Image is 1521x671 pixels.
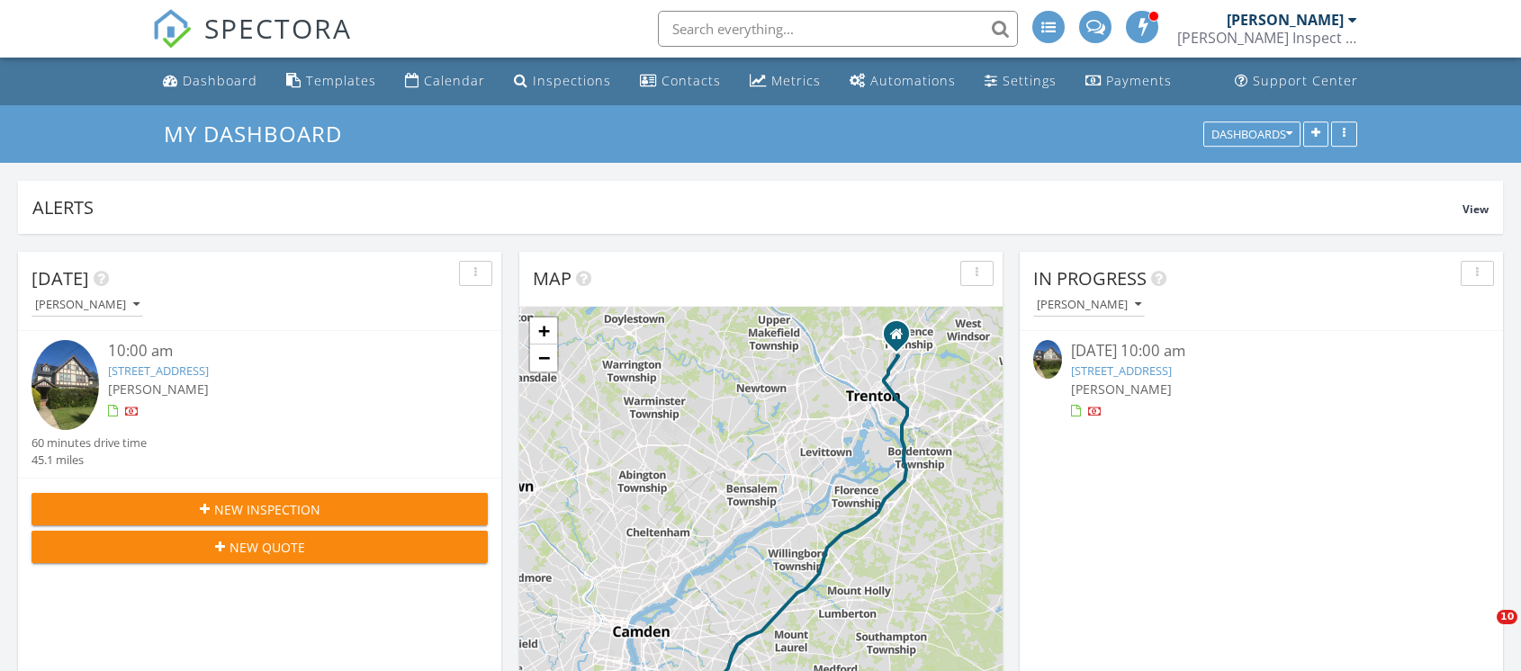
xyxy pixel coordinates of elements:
a: Calendar [398,65,492,98]
div: Settings [1003,72,1057,89]
img: The Best Home Inspection Software - Spectora [152,9,192,49]
span: In Progress [1033,266,1147,291]
a: SPECTORA [152,24,352,62]
a: Templates [279,65,383,98]
span: Map [533,266,571,291]
div: Inspections [533,72,611,89]
span: [DATE] [31,266,89,291]
div: Ken Inspect llc [1177,29,1357,47]
div: Contacts [661,72,721,89]
a: Dashboard [156,65,265,98]
a: Zoom out [530,344,557,371]
div: Automations [870,72,956,89]
span: [PERSON_NAME] [108,380,209,398]
div: 4 Florham Drive, Lawrence Township NJ 08648 [896,334,907,344]
span: SPECTORA [204,9,352,47]
iframe: Intercom live chat [1460,610,1503,653]
div: Support Center [1253,72,1358,89]
div: Metrics [771,72,821,89]
div: [PERSON_NAME] [1227,11,1344,29]
span: View [1462,201,1489,217]
a: Zoom in [530,318,557,344]
a: Payments [1078,65,1179,98]
div: Alerts [32,195,1462,219]
div: [PERSON_NAME] [1037,299,1141,311]
div: 10:00 am [108,340,450,362]
a: Inspections [507,65,618,98]
div: [PERSON_NAME] [35,299,139,311]
a: Support Center [1228,65,1365,98]
div: 60 minutes drive time [31,434,147,452]
span: New Quote [229,538,305,557]
input: Search everything... [658,11,1018,47]
a: [STREET_ADDRESS] [1071,362,1172,379]
div: Dashboard [183,72,257,89]
a: My Dashboard [164,119,357,148]
div: 45.1 miles [31,452,147,469]
button: [PERSON_NAME] [1033,293,1145,318]
a: Automations (Basic) [842,65,963,98]
span: New Inspection [214,500,320,519]
a: Metrics [742,65,828,98]
button: [PERSON_NAME] [31,293,143,318]
a: [DATE] 10:00 am [STREET_ADDRESS] [PERSON_NAME] [1033,340,1489,420]
button: Dashboards [1203,121,1300,147]
div: Dashboards [1211,128,1292,140]
a: 10:00 am [STREET_ADDRESS] [PERSON_NAME] 60 minutes drive time 45.1 miles [31,340,488,469]
span: 10 [1497,610,1517,624]
div: [DATE] 10:00 am [1071,340,1452,362]
div: Calendar [424,72,485,89]
a: Settings [977,65,1064,98]
img: 9364807%2Fcover_photos%2FJpV4Ex3wIuVhQW6c18rT%2Fsmall.jpg [31,340,99,429]
button: New Inspection [31,493,488,525]
img: 9364807%2Fcover_photos%2FJpV4Ex3wIuVhQW6c18rT%2Fsmall.jpg [1033,340,1062,379]
div: Payments [1106,72,1172,89]
div: Templates [306,72,376,89]
button: New Quote [31,531,488,563]
span: [PERSON_NAME] [1071,380,1172,398]
a: Contacts [633,65,728,98]
a: [STREET_ADDRESS] [108,362,209,379]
